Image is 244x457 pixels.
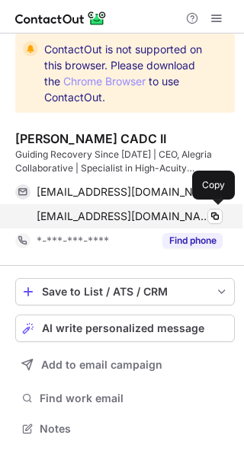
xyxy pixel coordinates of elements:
img: warning [23,41,38,56]
button: Reveal Button [162,233,223,248]
button: Add to email campaign [15,351,235,379]
button: Notes [15,418,235,439]
div: Guiding Recovery Since [DATE] | CEO, Alegria Collaborative | Specialist in High-Acuity Psychiatri... [15,148,235,175]
span: [EMAIL_ADDRESS][DOMAIN_NAME] [37,185,211,199]
button: Find work email [15,388,235,409]
img: ContactOut v5.3.10 [15,9,107,27]
span: ContactOut is not supported on this browser. Please download the to use ContactOut. [44,41,207,105]
button: save-profile-one-click [15,278,235,305]
span: Add to email campaign [41,359,162,371]
span: [EMAIL_ADDRESS][DOMAIN_NAME] [37,209,211,223]
button: AI write personalized message [15,315,235,342]
a: Chrome Browser [63,75,146,88]
span: Notes [40,422,229,436]
span: AI write personalized message [42,322,204,334]
span: Find work email [40,391,229,405]
div: [PERSON_NAME] CADC II [15,131,166,146]
div: Save to List / ATS / CRM [42,286,208,298]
